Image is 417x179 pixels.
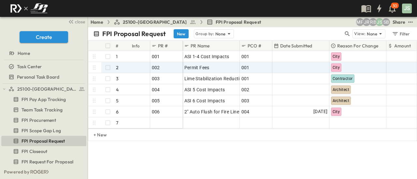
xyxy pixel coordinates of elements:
[1,125,86,136] div: FPI Scope Gap Logtest
[393,19,405,25] div: Share
[17,86,77,92] span: 25100-Vanguard Prep School
[18,50,30,57] span: Home
[116,109,119,115] p: 6
[114,41,131,51] div: #
[1,116,85,125] a: FPI Procurement
[356,18,364,26] div: Monica Pruteanu (mpruteanu@fpibuilders.com)
[367,31,377,37] p: None
[1,49,85,58] a: Home
[1,105,85,114] a: Team Task Tracking
[1,136,86,146] div: FPI Proposal Requesttest
[17,74,59,80] span: Personal Task Board
[116,53,118,60] p: 1
[123,19,187,25] span: 25100-[GEOGRAPHIC_DATA]
[313,108,327,115] span: [DATE]
[393,3,397,8] p: 30
[376,18,383,26] div: Jesse Sullivan (jsullivan@fpibuilders.com)
[215,31,226,37] p: None
[174,29,189,38] button: New
[363,18,370,26] div: Jayden Ramirez (jramirez@fpibuilders.com)
[1,157,86,167] div: FPI Request For Proposaltest
[184,75,245,82] span: Lime Stabilization Reduction
[22,148,47,155] span: FPI Closeout
[22,138,65,144] span: FPI Proposal Request
[152,75,160,82] span: 003
[75,19,85,25] span: close
[93,132,97,138] p: + New
[333,54,340,59] span: City
[389,29,412,38] button: Filter
[1,105,86,115] div: Team Task Trackingtest
[333,65,340,70] span: City
[333,87,350,92] span: Architect
[216,19,261,25] span: FPI Proposal Request
[207,19,261,25] a: FPI Proposal Request
[184,53,229,60] span: ASI 1-4 Cost Impacts
[333,98,350,103] span: Architect
[131,41,150,51] div: Info
[241,75,250,82] span: 001
[241,86,250,93] span: 002
[337,43,378,49] p: Reason For Change
[22,96,66,103] span: FPI Pay App Tracking
[369,18,377,26] div: Regina Barnett (rbarnett@fpibuilders.com)
[1,136,85,146] a: FPI Proposal Request
[1,147,85,156] a: FPI Closeout
[152,109,160,115] span: 006
[8,2,50,15] img: c8d7d1ed905e502e8f77bf7063faec64e13b34fdb1f2bdd94b0e311fc34f8000.png
[191,43,209,49] p: PR Name
[333,109,340,114] span: City
[152,64,160,71] span: 002
[280,43,312,49] p: Date Submitted
[195,31,214,37] p: Group by:
[241,64,250,71] span: 001
[116,64,119,71] p: 2
[152,53,160,60] span: 001
[91,19,103,25] a: Home
[333,76,353,81] span: Contractor
[1,95,85,104] a: FPI Pay App Tracking
[65,17,86,26] button: close
[241,109,250,115] span: 004
[22,117,56,123] span: FPI Procurement
[354,30,366,37] p: View:
[184,64,209,71] span: Permit Fees
[116,97,119,104] p: 5
[407,18,414,26] button: test
[184,109,239,115] span: 2" Auto Flush for Fire Line
[91,19,265,25] nav: breadcrumbs
[1,84,86,94] div: 25100-Vanguard Prep Schooltest
[17,63,42,70] span: Task Center
[152,86,160,93] span: 004
[116,75,119,82] p: 3
[248,43,261,49] p: PCO #
[8,84,85,94] a: 25100-Vanguard Prep School
[392,30,410,37] div: Filter
[132,37,140,55] div: Info
[382,18,390,26] div: Sterling Barnett (sterling@fpibuilders.com)
[402,4,412,13] div: JS
[241,97,250,104] span: 003
[1,72,86,82] div: Personal Task Boardtest
[1,157,85,166] a: FPI Request For Proposal
[116,120,118,126] p: 7
[1,115,86,125] div: FPI Procurementtest
[22,107,63,113] span: Team Task Tracking
[114,19,196,25] a: 25100-[GEOGRAPHIC_DATA]
[20,31,68,43] button: Create
[1,94,86,105] div: FPI Pay App Trackingtest
[22,159,73,165] span: FPI Request For Proposal
[1,126,85,135] a: FPI Scope Gap Log
[394,43,411,49] p: Amount
[152,97,160,104] span: 005
[1,146,86,157] div: FPI Closeouttest
[401,3,412,14] button: JS
[116,86,119,93] p: 4
[158,43,168,49] p: PR #
[116,37,118,55] div: #
[184,97,225,104] span: ASI 6 Cost Impacts
[184,86,225,93] span: ASI 5 Cost Impacts
[22,127,61,134] span: FPI Scope Gap Log
[102,29,166,38] p: FPI Proposal Request
[1,72,85,82] a: Personal Task Board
